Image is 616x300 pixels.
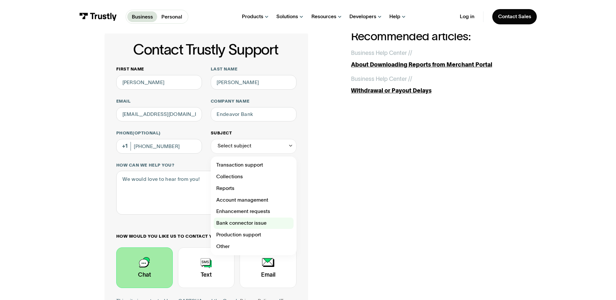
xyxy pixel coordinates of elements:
[116,75,202,90] input: Alex
[410,49,412,57] div: /
[216,184,234,193] span: Reports
[216,172,243,181] span: Collections
[132,131,160,135] span: (Optional)
[218,142,251,150] div: Select subject
[351,75,512,95] a: Business Help Center //Withdrawal or Payout Delays
[351,60,512,69] div: About Downloading Reports from Merchant Portal
[410,75,412,83] div: /
[115,42,296,57] h1: Contact Trustly Support
[216,161,263,169] span: Transaction support
[389,13,400,20] div: Help
[216,242,230,251] span: Other
[242,13,263,20] div: Products
[216,219,267,228] span: Bank connector issue
[211,98,296,104] label: Company name
[211,139,296,154] div: Select subject
[211,154,296,255] nav: Select subject
[276,13,298,20] div: Solutions
[351,75,410,83] div: Business Help Center /
[157,11,187,22] a: Personal
[127,11,157,22] a: Business
[351,49,512,69] a: Business Help Center //About Downloading Reports from Merchant Portal
[211,66,296,72] label: Last name
[116,162,296,168] label: How can we help you?
[116,66,202,72] label: First name
[351,30,512,43] h2: Recommended articles:
[161,13,182,21] p: Personal
[116,233,296,239] label: How would you like us to contact you?
[116,98,202,104] label: Email
[351,86,512,95] div: Withdrawal or Payout Delays
[351,49,410,57] div: Business Help Center /
[216,231,261,239] span: Production support
[492,9,537,24] a: Contact Sales
[211,107,296,122] input: ASPcorp
[116,130,202,136] label: Phone
[349,13,376,20] div: Developers
[460,13,474,20] a: Log in
[216,207,270,216] span: Enhancement requests
[498,13,531,20] div: Contact Sales
[211,130,296,136] label: Subject
[116,139,202,154] input: (555) 555-5555
[311,13,336,20] div: Resources
[132,13,153,21] p: Business
[211,75,296,90] input: Howard
[79,13,117,21] img: Trustly Logo
[116,107,202,122] input: alex@mail.com
[216,196,268,205] span: Account management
